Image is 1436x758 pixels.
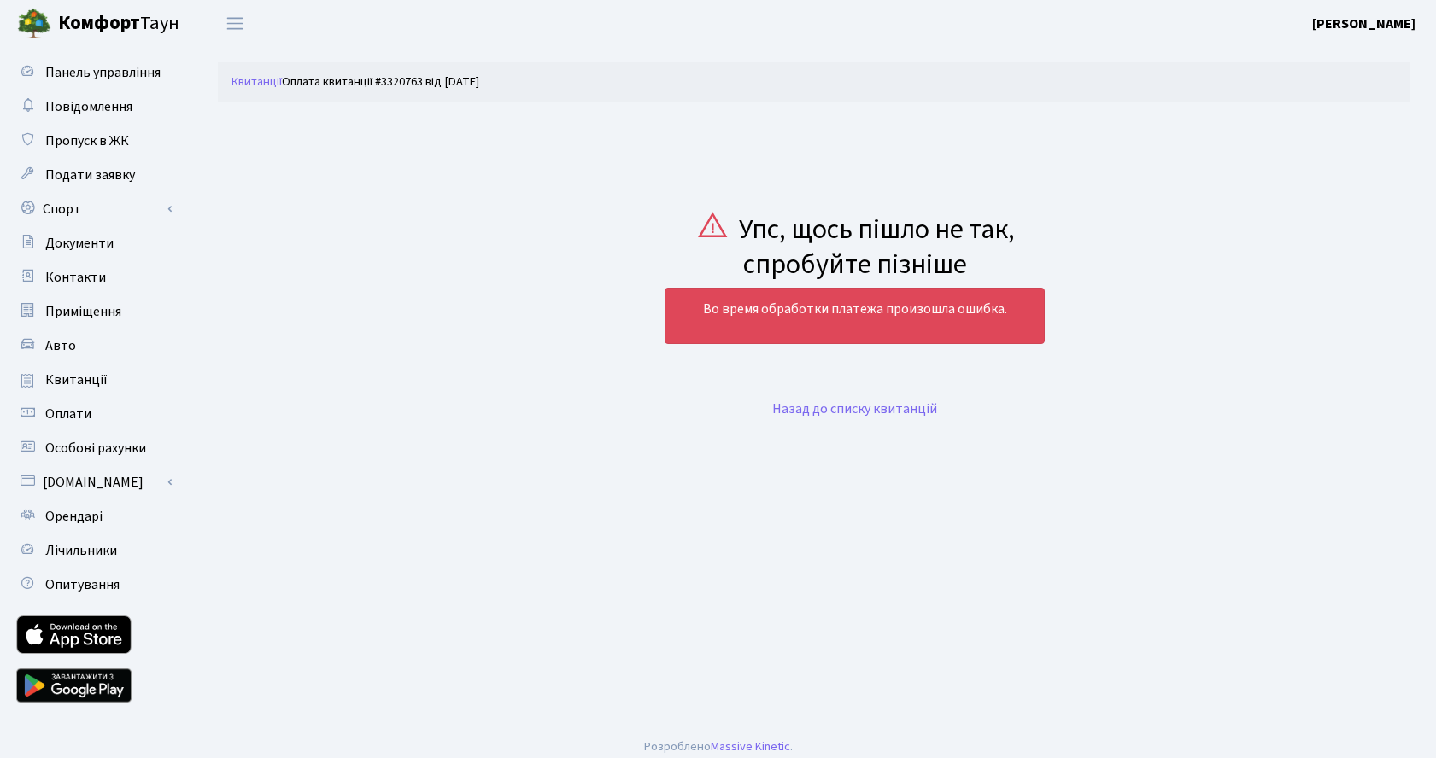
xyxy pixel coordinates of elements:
span: Орендарі [45,507,103,526]
button: Переключити навігацію [214,9,256,38]
a: Авто [9,329,179,363]
b: [PERSON_NAME] [1312,15,1415,33]
span: Приміщення [45,302,121,321]
a: Спорт [9,192,179,226]
a: Квитанції [232,73,282,90]
a: Назад до списку квитанцій [772,399,937,418]
span: Подати заявку [45,166,135,184]
a: Квитанції [9,363,179,397]
a: [DOMAIN_NAME] [9,465,179,499]
b: Комфорт [58,9,140,37]
li: Во время обработки платежа произошла ошибка. [683,299,1027,319]
a: Документи [9,226,179,260]
a: Контакти [9,260,179,294]
span: Пропуск в ЖК [45,131,129,150]
span: Квитанції [45,370,108,389]
a: [PERSON_NAME] [1312,14,1415,34]
a: Особові рахунки [9,431,179,465]
a: Орендарі [9,499,179,534]
span: Таун [58,9,179,38]
span: Лічильники [45,541,117,560]
span: Особові рахунки [45,439,146,458]
li: Оплата квитанції #3320763 від [DATE] [282,73,479,91]
span: Панель управління [45,63,161,82]
a: Лічильники [9,534,179,568]
a: Massive Kinetic [711,738,790,755]
span: Авто [45,336,76,355]
a: Оплати [9,397,179,431]
span: Повідомлення [45,97,132,116]
img: logo.png [17,7,51,41]
a: Повідомлення [9,90,179,124]
a: Подати заявку [9,158,179,192]
a: Панель управління [9,55,179,90]
a: Приміщення [9,294,179,329]
span: Опитування [45,575,120,594]
span: Контакти [45,268,106,287]
a: Пропуск в ЖК [9,124,179,158]
a: Опитування [9,568,179,602]
h2: Упс, щось пішло не так, спробуйте пізніше [739,210,1015,284]
span: Документи [45,234,114,253]
span: Оплати [45,405,91,423]
div: Розроблено . [644,738,793,756]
